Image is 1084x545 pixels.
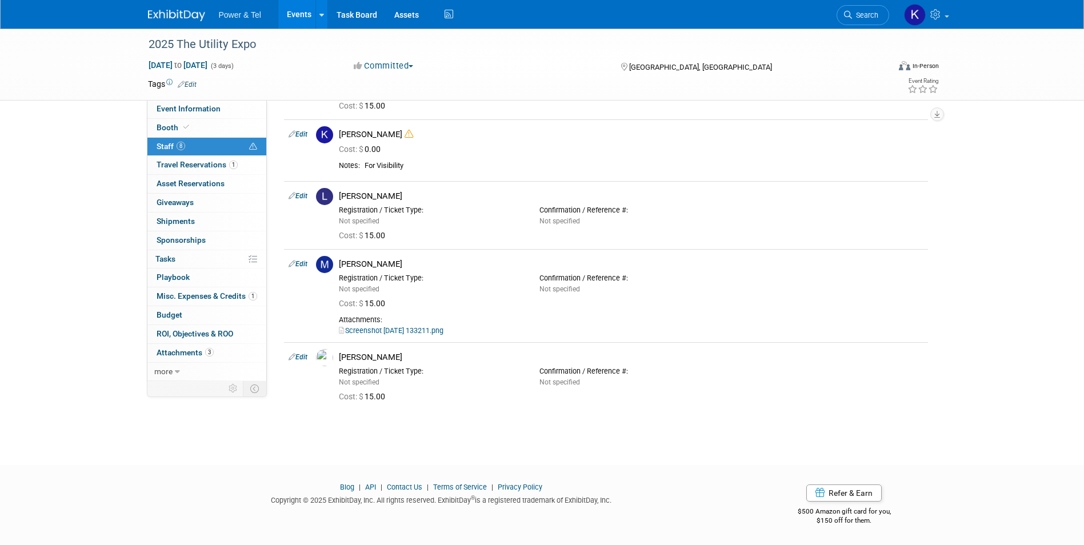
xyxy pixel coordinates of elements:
span: Sponsorships [157,235,206,245]
span: Not specified [339,217,379,225]
span: Attachments [157,348,214,357]
a: Edit [178,81,197,89]
img: Format-Inperson.png [899,61,910,70]
a: API [365,483,376,491]
a: Terms of Service [433,483,487,491]
td: Tags [148,78,197,90]
div: For Visibility [365,161,923,171]
a: Misc. Expenses & Credits1 [147,287,266,306]
div: $150 off for them. [752,516,937,526]
span: Potential Scheduling Conflict -- at least one attendee is tagged in another overlapping event. [249,142,257,152]
span: Tasks [155,254,175,263]
span: Not specified [339,378,379,386]
div: Copyright © 2025 ExhibitDay, Inc. All rights reserved. ExhibitDay is a registered trademark of Ex... [148,492,735,506]
span: to [173,61,183,70]
span: ROI, Objectives & ROO [157,329,233,338]
a: Edit [289,130,307,138]
span: [DATE] [DATE] [148,60,208,70]
div: Event Rating [907,78,938,84]
sup: ® [471,495,475,501]
span: Not specified [539,378,580,386]
span: Cost: $ [339,299,365,308]
span: 8 [177,142,185,150]
a: Blog [340,483,354,491]
div: Registration / Ticket Type: [339,206,522,215]
span: | [489,483,496,491]
div: Notes: [339,161,360,170]
a: Event Information [147,100,266,118]
span: 0.00 [339,145,385,154]
a: Tasks [147,250,266,269]
div: Confirmation / Reference #: [539,206,723,215]
span: Asset Reservations [157,179,225,188]
span: Power & Tel [219,10,261,19]
img: L.jpg [316,188,333,205]
span: more [154,367,173,376]
div: [PERSON_NAME] [339,191,923,202]
span: Search [852,11,878,19]
span: Giveaways [157,198,194,207]
div: 2025 The Utility Expo [145,34,872,55]
a: Search [837,5,889,25]
a: Edit [289,192,307,200]
span: 3 [205,348,214,356]
span: Shipments [157,217,195,226]
span: Staff [157,142,185,151]
a: Giveaways [147,194,266,212]
img: M.jpg [316,256,333,273]
a: Asset Reservations [147,175,266,193]
div: Confirmation / Reference #: [539,274,723,283]
button: Committed [350,60,418,72]
span: (3 days) [210,62,234,70]
span: | [378,483,385,491]
a: Playbook [147,269,266,287]
span: Not specified [339,285,379,293]
td: Toggle Event Tabs [243,381,266,396]
img: K.jpg [316,126,333,143]
a: Edit [289,353,307,361]
span: Cost: $ [339,101,365,110]
span: 15.00 [339,392,390,401]
a: Edit [289,260,307,268]
span: Travel Reservations [157,160,238,169]
span: Misc. Expenses & Credits [157,291,257,300]
td: Personalize Event Tab Strip [223,381,243,396]
span: [GEOGRAPHIC_DATA], [GEOGRAPHIC_DATA] [629,63,772,71]
span: Booth [157,123,191,132]
a: Booth [147,119,266,137]
a: Travel Reservations1 [147,156,266,174]
div: Event Format [822,59,939,77]
div: Registration / Ticket Type: [339,367,522,376]
a: Contact Us [387,483,422,491]
div: [PERSON_NAME] [339,129,923,140]
div: In-Person [912,62,939,70]
span: Cost: $ [339,145,365,154]
span: | [356,483,363,491]
span: 1 [249,292,257,300]
span: 1 [229,161,238,169]
a: Refer & Earn [806,484,882,502]
a: Attachments3 [147,344,266,362]
a: Privacy Policy [498,483,542,491]
span: | [424,483,431,491]
span: Playbook [157,272,190,282]
a: Shipments [147,213,266,231]
span: Cost: $ [339,231,365,240]
a: Budget [147,306,266,324]
span: Cost: $ [339,392,365,401]
span: Budget [157,310,182,319]
span: Event Information [157,104,221,113]
i: Double-book Warning! [405,130,413,138]
i: Booth reservation complete [183,124,189,130]
span: 15.00 [339,231,390,240]
a: Staff8 [147,138,266,156]
img: Kelley Hood [904,4,926,26]
div: [PERSON_NAME] [339,259,923,270]
a: Sponsorships [147,231,266,250]
span: Not specified [539,285,580,293]
a: Screenshot [DATE] 133211.png [339,326,443,335]
a: ROI, Objectives & ROO [147,325,266,343]
span: Not specified [539,217,580,225]
img: ExhibitDay [148,10,205,21]
a: more [147,363,266,381]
